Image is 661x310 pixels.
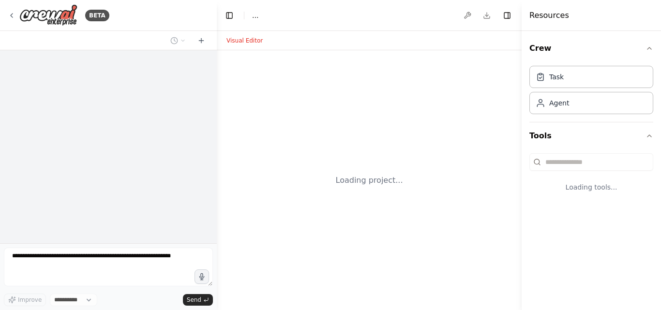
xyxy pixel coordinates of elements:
button: Improve [4,294,46,306]
div: Loading project... [336,175,403,186]
button: Tools [529,122,653,149]
div: BETA [85,10,109,21]
button: Visual Editor [221,35,269,46]
button: Hide right sidebar [500,9,514,22]
button: Start a new chat [194,35,209,46]
div: Crew [529,62,653,122]
span: Send [187,296,201,304]
span: ... [252,11,258,20]
nav: breadcrumb [252,11,258,20]
img: Logo [19,4,77,26]
button: Crew [529,35,653,62]
div: Tools [529,149,653,207]
div: Task [549,72,564,82]
button: Switch to previous chat [166,35,190,46]
button: Click to speak your automation idea [195,269,209,284]
h4: Resources [529,10,569,21]
div: Loading tools... [529,175,653,200]
div: Agent [549,98,569,108]
button: Send [183,294,213,306]
span: Improve [18,296,42,304]
button: Hide left sidebar [223,9,236,22]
